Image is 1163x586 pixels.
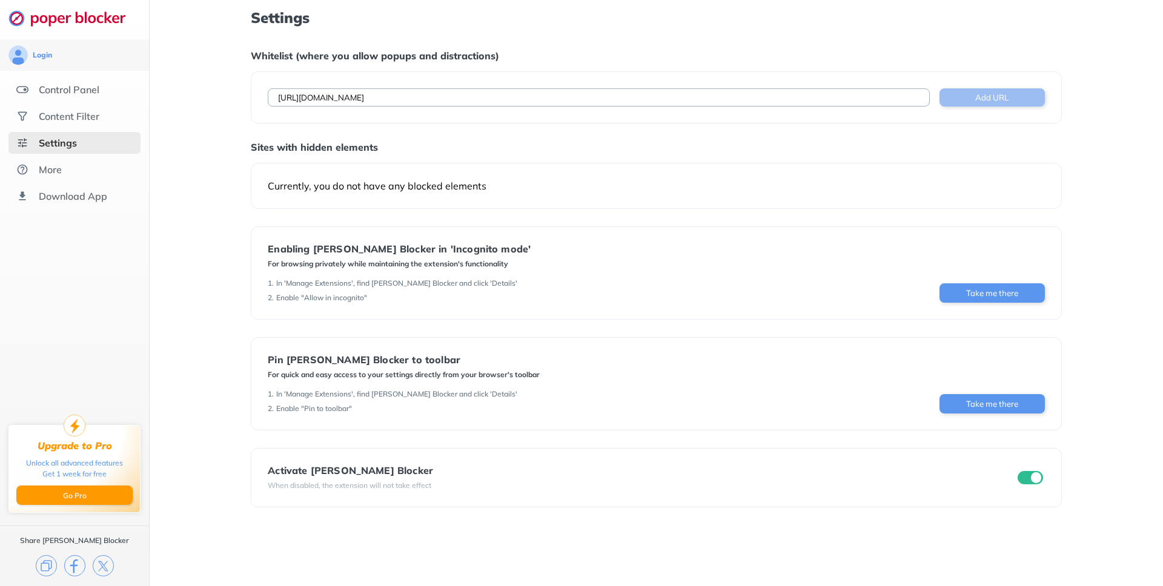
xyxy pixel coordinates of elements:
button: Go Pro [16,486,133,505]
input: Example: twitter.com [268,88,929,107]
img: upgrade-to-pro.svg [64,415,85,436]
div: Upgrade to Pro [38,440,112,452]
div: Control Panel [39,84,99,96]
img: about.svg [16,163,28,176]
div: When disabled, the extension will not take effect [268,481,433,490]
div: Enabling [PERSON_NAME] Blocker in 'Incognito mode' [268,243,531,254]
div: Get 1 week for free [42,469,107,479]
img: x.svg [93,555,114,576]
div: In 'Manage Extensions', find [PERSON_NAME] Blocker and click 'Details' [276,389,517,399]
button: Take me there [939,394,1045,413]
div: Enable "Pin to toolbar" [276,404,352,413]
img: logo-webpage.svg [8,10,139,27]
div: For browsing privately while maintaining the extension's functionality [268,259,531,269]
img: avatar.svg [8,45,28,65]
div: Currently, you do not have any blocked elements [268,180,1044,192]
div: Content Filter [39,110,99,122]
div: In 'Manage Extensions', find [PERSON_NAME] Blocker and click 'Details' [276,278,517,288]
div: Enable "Allow in incognito" [276,293,367,303]
div: Pin [PERSON_NAME] Blocker to toolbar [268,354,540,365]
button: Add URL [939,88,1045,107]
div: Sites with hidden elements [251,141,1061,153]
img: download-app.svg [16,190,28,202]
div: 2 . [268,404,274,413]
div: Whitelist (where you allow popups and distractions) [251,50,1061,62]
div: Share [PERSON_NAME] Blocker [20,536,129,545]
div: More [39,163,62,176]
div: 1 . [268,389,274,399]
div: 2 . [268,293,274,303]
img: social.svg [16,110,28,122]
div: 1 . [268,278,274,288]
h1: Settings [251,10,1061,25]
img: settings-selected.svg [16,137,28,149]
img: features.svg [16,84,28,96]
div: For quick and easy access to your settings directly from your browser's toolbar [268,370,540,380]
div: Download App [39,190,107,202]
div: Login [33,50,52,60]
div: Activate [PERSON_NAME] Blocker [268,465,433,476]
img: facebook.svg [64,555,85,576]
div: Settings [39,137,77,149]
div: Unlock all advanced features [26,458,123,469]
img: copy.svg [36,555,57,576]
button: Take me there [939,283,1045,303]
